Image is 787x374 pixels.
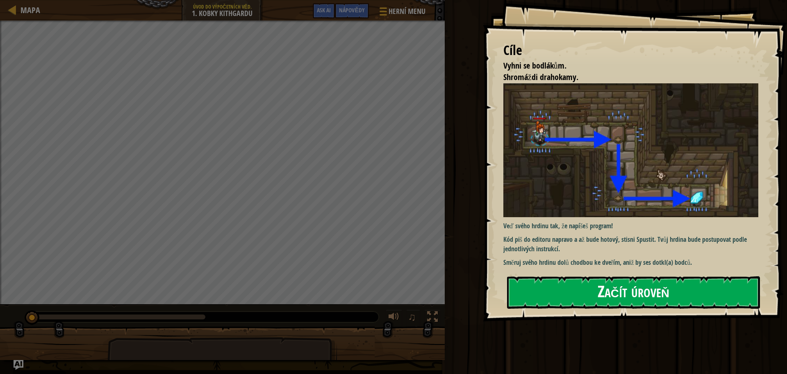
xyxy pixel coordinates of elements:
[317,6,331,14] span: Ask AI
[493,71,756,83] li: Shromáždi drahokamy.
[503,41,758,60] div: Cíle
[389,6,425,17] span: Herní menu
[14,360,23,370] button: Ask AI
[503,60,566,71] span: Vyhni se bodlákům.
[424,310,441,326] button: Přepnout na celou obrazovku
[503,221,764,231] p: Veď svého hrdinu tak, že napíšeš program!
[339,6,364,14] span: Nápovědy
[386,310,402,326] button: Nastavení hlasitosti
[408,311,416,323] span: ♫
[16,5,40,16] a: Mapa
[503,235,764,254] p: Kód piš do editoru napravo a až bude hotový, stisni Spustit. Tvůj hrdina bude postupovat podle je...
[373,3,430,23] button: Herní menu
[406,310,420,326] button: ♫
[503,83,764,217] img: Kobky Kithgardu
[503,258,764,267] p: Směruj svého hrdinu dolů chodbou ke dveřím, aniž by ses dotkl(a) bodců.
[313,3,335,18] button: Ask AI
[20,5,40,16] span: Mapa
[503,71,578,83] span: Shromáždi drahokamy.
[493,60,756,72] li: Vyhni se bodlákům.
[507,276,760,309] button: Začít úroveň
